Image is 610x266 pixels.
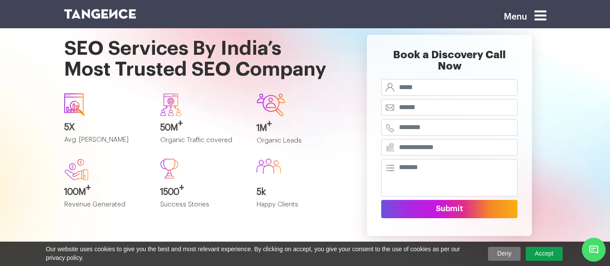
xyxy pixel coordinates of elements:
h3: 1M [257,123,340,133]
p: Happy Clients [257,201,340,216]
a: Accept [526,247,563,261]
p: Organic Leads [257,137,340,152]
h1: SEO Services By India’s Most Trusted SEO Company [64,17,340,86]
button: Submit [381,200,518,218]
span: Chat Widget [582,238,606,262]
h3: 5X [64,123,148,132]
h3: 100M [64,187,148,197]
h3: 50M [160,123,244,133]
h3: 5k [257,187,340,197]
p: Organic Traffic covered [160,137,244,151]
span: Our website uses cookies to give you the best and most relevant experience. By clicking on accept... [46,245,476,262]
sup: + [267,120,272,128]
img: Group%20586.svg [257,159,281,174]
p: Revenue Generated [64,201,148,216]
p: Success Stories [160,201,244,216]
h2: Book a Discovery Call Now [381,49,518,79]
a: Deny [488,247,521,261]
sup: + [86,183,91,192]
sup: + [178,119,183,128]
img: Path%20473.svg [160,159,178,179]
img: logo SVG [64,9,136,19]
sup: + [179,183,184,192]
img: Group-640.svg [160,93,181,116]
p: Avg. [PERSON_NAME] [64,136,148,151]
h3: 1500 [160,187,244,197]
img: Group-642.svg [257,93,285,116]
img: icon1.svg [64,93,85,116]
img: new.svg [64,159,89,180]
